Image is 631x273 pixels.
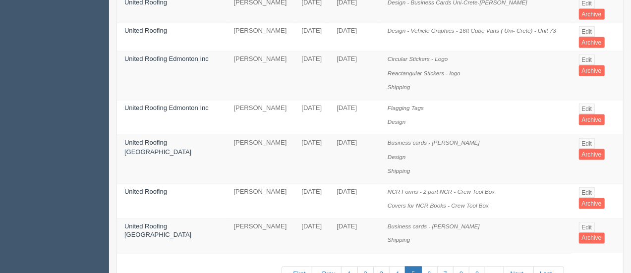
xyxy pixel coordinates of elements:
[294,100,329,135] td: [DATE]
[227,23,294,52] td: [PERSON_NAME]
[388,139,480,146] i: Business cards - [PERSON_NAME]
[579,187,595,198] a: Edit
[227,100,294,135] td: [PERSON_NAME]
[294,135,329,184] td: [DATE]
[579,149,605,160] a: Archive
[579,104,595,114] a: Edit
[227,184,294,218] td: [PERSON_NAME]
[227,52,294,101] td: [PERSON_NAME]
[294,52,329,101] td: [DATE]
[388,70,460,76] i: Reactangular Stickers - logo
[124,55,209,62] a: United Roofing Edmonton Inc
[124,188,167,195] a: United Roofing
[329,218,380,253] td: [DATE]
[124,222,191,239] a: United Roofing [GEOGRAPHIC_DATA]
[579,114,605,125] a: Archive
[579,138,595,149] a: Edit
[579,198,605,209] a: Archive
[579,55,595,65] a: Edit
[124,139,191,156] a: United Roofing [GEOGRAPHIC_DATA]
[579,9,605,20] a: Archive
[227,218,294,253] td: [PERSON_NAME]
[124,104,209,111] a: United Roofing Edmonton Inc
[579,233,605,244] a: Archive
[294,218,329,253] td: [DATE]
[388,118,405,125] i: Design
[388,27,556,34] i: Design - Vehicle Graphics - 16ft Cube Vans ( Uni- Crete) - Unit 73
[579,37,605,48] a: Archive
[329,23,380,52] td: [DATE]
[388,223,480,229] i: Business cards - [PERSON_NAME]
[294,23,329,52] td: [DATE]
[579,222,595,233] a: Edit
[124,27,167,34] a: United Roofing
[329,135,380,184] td: [DATE]
[388,167,410,174] i: Shipping
[227,135,294,184] td: [PERSON_NAME]
[388,202,489,209] i: Covers for NCR Books - Crew Tool Box
[388,105,424,111] i: Flagging Tags
[388,55,448,62] i: Circular Stickers - Logo
[329,52,380,101] td: [DATE]
[388,154,405,160] i: Design
[579,26,595,37] a: Edit
[388,84,410,90] i: Shipping
[388,188,495,195] i: NCR Forms - 2 part NCR - Crew Tool Box
[329,100,380,135] td: [DATE]
[294,184,329,218] td: [DATE]
[388,237,410,243] i: Shipping
[579,65,605,76] a: Archive
[329,184,380,218] td: [DATE]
